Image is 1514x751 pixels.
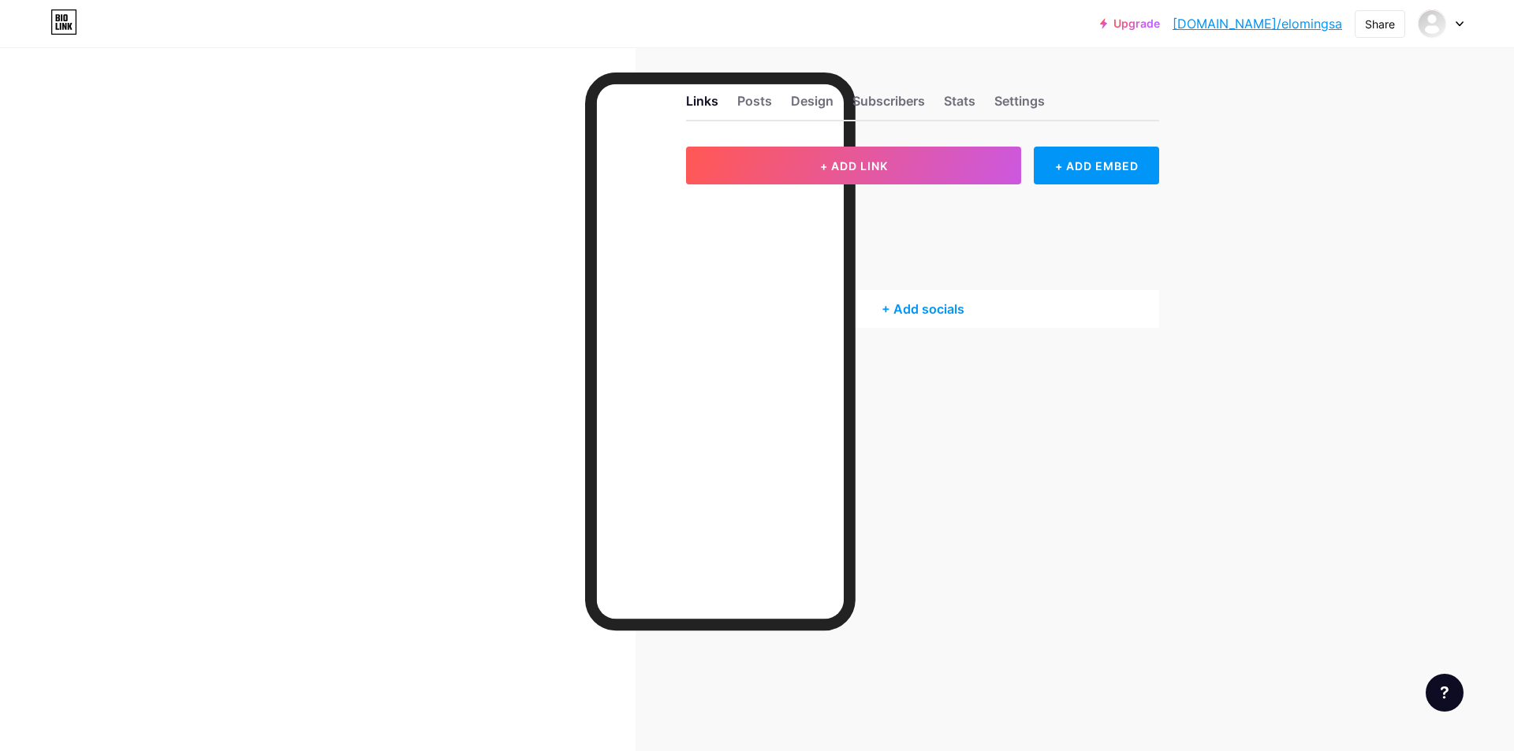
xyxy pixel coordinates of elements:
[1034,147,1159,184] div: + ADD EMBED
[686,290,1159,328] div: + Add socials
[686,261,1159,277] div: SOCIALS
[1173,14,1342,33] a: [DOMAIN_NAME]/elomingsa
[944,91,975,120] div: Stats
[820,159,888,173] span: + ADD LINK
[1100,17,1160,30] a: Upgrade
[994,91,1045,120] div: Settings
[1417,9,1447,39] img: elo ming
[791,91,833,120] div: Design
[1365,16,1395,32] div: Share
[852,91,925,120] div: Subscribers
[737,91,772,120] div: Posts
[686,147,1021,184] button: + ADD LINK
[686,91,718,120] div: Links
